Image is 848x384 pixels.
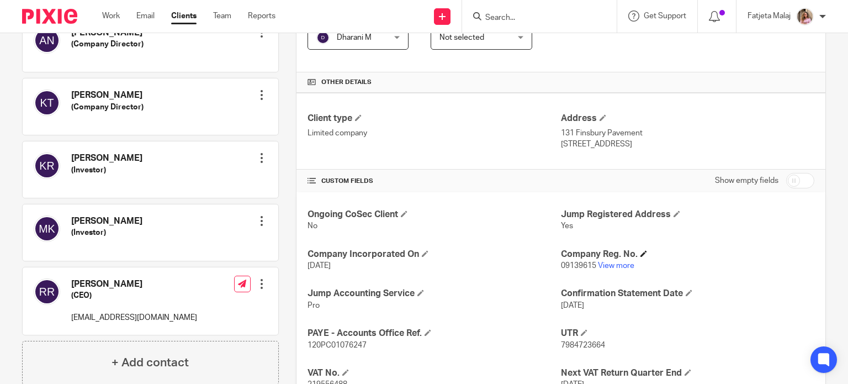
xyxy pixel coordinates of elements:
[598,262,634,270] a: View more
[34,90,60,116] img: svg%3E
[308,262,331,270] span: [DATE]
[561,367,814,379] h4: Next VAT Return Quarter End
[71,227,142,238] h5: (Investor)
[71,165,142,176] h5: (Investor)
[561,128,814,139] p: 131 Finsbury Pavement
[561,249,814,260] h4: Company Reg. No.
[71,278,197,290] h4: [PERSON_NAME]
[715,175,778,186] label: Show empty fields
[34,215,60,242] img: svg%3E
[34,27,60,54] img: svg%3E
[71,90,144,101] h4: [PERSON_NAME]
[71,290,197,301] h5: (CEO)
[316,31,330,44] img: svg%3E
[484,13,584,23] input: Search
[308,367,561,379] h4: VAT No.
[561,288,814,299] h4: Confirmation Statement Date
[748,10,791,22] p: Fatjeta Malaj
[561,262,596,270] span: 09139615
[561,139,814,150] p: [STREET_ADDRESS]
[308,249,561,260] h4: Company Incorporated On
[248,10,275,22] a: Reports
[308,341,367,349] span: 120PC01076247
[102,10,120,22] a: Work
[561,113,814,124] h4: Address
[112,354,189,371] h4: + Add contact
[171,10,197,22] a: Clients
[308,302,320,309] span: Pro
[22,9,77,24] img: Pixie
[337,34,372,41] span: Dharani M
[321,78,372,87] span: Other details
[34,278,60,305] img: svg%3E
[308,288,561,299] h4: Jump Accounting Service
[561,209,814,220] h4: Jump Registered Address
[561,328,814,339] h4: UTR
[308,113,561,124] h4: Client type
[71,39,144,50] h5: (Company Director)
[308,177,561,186] h4: CUSTOM FIELDS
[308,128,561,139] p: Limited company
[71,152,142,164] h4: [PERSON_NAME]
[71,312,197,323] p: [EMAIL_ADDRESS][DOMAIN_NAME]
[439,34,484,41] span: Not selected
[308,209,561,220] h4: Ongoing CoSec Client
[561,302,584,309] span: [DATE]
[308,328,561,339] h4: PAYE - Accounts Office Ref.
[71,102,144,113] h5: (Company Director)
[136,10,155,22] a: Email
[644,12,686,20] span: Get Support
[561,222,573,230] span: Yes
[796,8,814,25] img: MicrosoftTeams-image%20(5).png
[308,222,317,230] span: No
[71,215,142,227] h4: [PERSON_NAME]
[561,341,605,349] span: 7984723664
[213,10,231,22] a: Team
[34,152,60,179] img: svg%3E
